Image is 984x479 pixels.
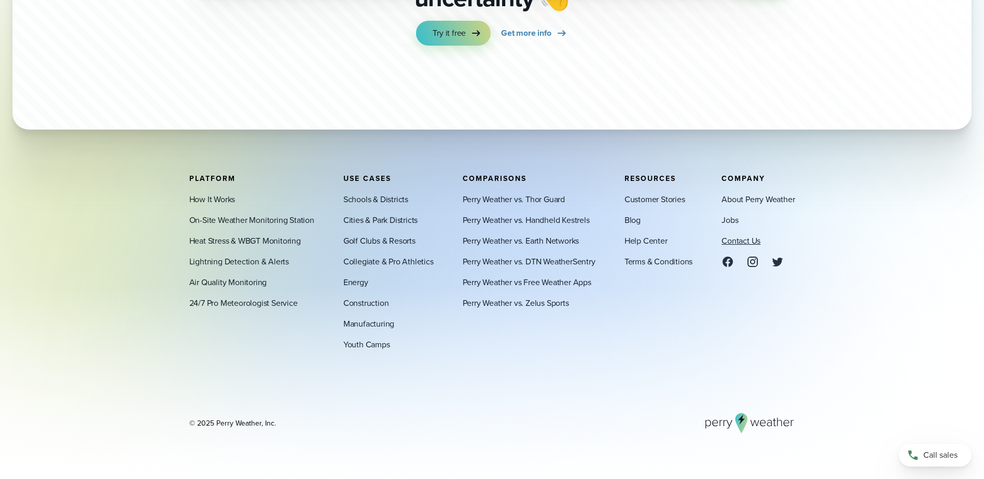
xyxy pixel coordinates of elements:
[189,276,267,288] a: Air Quality Monitoring
[189,173,235,184] span: Platform
[463,193,565,205] a: Perry Weather vs. Thor Guard
[189,214,314,226] a: On-Site Weather Monitoring Station
[625,193,685,205] a: Customer Stories
[722,193,795,205] a: About Perry Weather
[899,444,972,467] a: Call sales
[343,276,368,288] a: Energy
[501,21,567,46] a: Get more info
[343,317,394,330] a: Manufacturing
[189,193,235,205] a: How It Works
[343,234,415,247] a: Golf Clubs & Resorts
[625,214,641,226] a: Blog
[343,255,434,267] a: Collegiate & Pro Athletics
[343,193,408,205] a: Schools & Districts
[722,173,765,184] span: Company
[463,234,579,247] a: Perry Weather vs. Earth Networks
[625,234,668,247] a: Help Center
[189,418,276,428] div: © 2025 Perry Weather, Inc.
[501,27,551,39] span: Get more info
[463,297,569,309] a: Perry Weather vs. Zelus Sports
[189,234,301,247] a: Heat Stress & WBGT Monitoring
[416,21,491,46] a: Try it free
[722,214,738,226] a: Jobs
[343,297,389,309] a: Construction
[343,173,391,184] span: Use Cases
[722,234,760,247] a: Contact Us
[625,255,692,267] a: Terms & Conditions
[463,214,590,226] a: Perry Weather vs. Handheld Kestrels
[189,255,289,267] a: Lightning Detection & Alerts
[625,173,676,184] span: Resources
[923,449,958,461] span: Call sales
[463,276,591,288] a: Perry Weather vs Free Weather Apps
[433,27,466,39] span: Try it free
[343,338,390,350] a: Youth Camps
[463,173,526,184] span: Comparisons
[189,297,298,309] a: 24/7 Pro Meteorologist Service
[343,214,418,226] a: Cities & Park Districts
[463,255,595,267] a: Perry Weather vs. DTN WeatherSentry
